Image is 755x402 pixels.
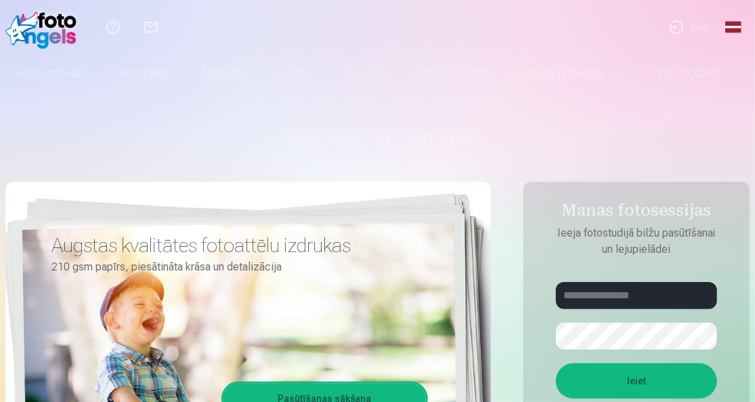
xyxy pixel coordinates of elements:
[51,233,418,258] h3: Augstas kvalitātes fotoattēlu izdrukas
[399,54,505,92] a: Foto kalendāri
[619,54,735,92] a: Visi produkti
[505,54,619,92] a: Atslēgu piekariņi
[51,258,418,277] p: 210 gsm papīrs, piesātināta krāsa un detalizācija
[103,54,186,92] a: Komplekti
[327,54,399,92] a: Suvenīri
[542,201,731,225] h4: Manas fotosessijas
[556,363,717,399] button: Ieiet
[5,125,750,149] h1: Spilgtākās foto atmiņas
[542,225,731,258] p: Ieeja fotostudijā bilžu pasūtīšanai un lejupielādei
[5,5,83,49] img: /fa1
[259,54,327,92] a: Krūzes
[186,54,259,92] a: Magnēti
